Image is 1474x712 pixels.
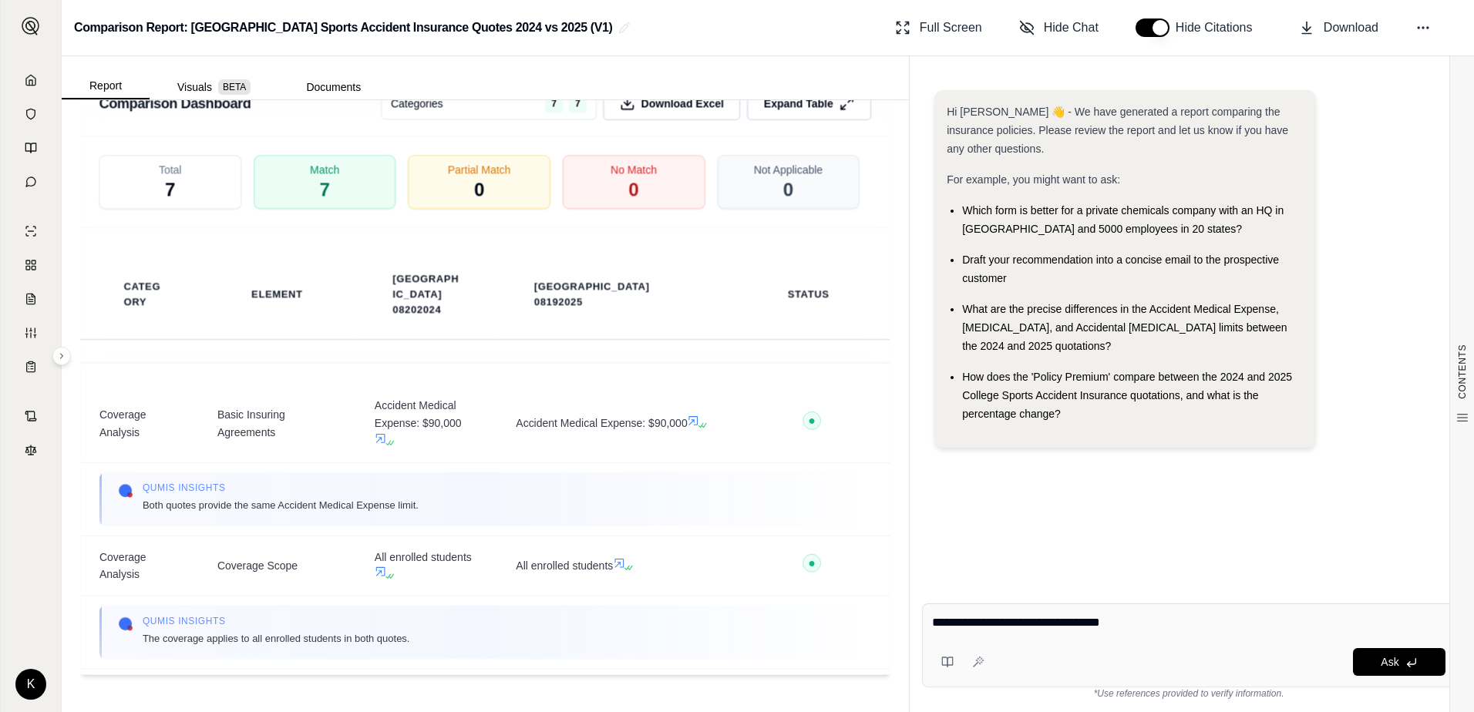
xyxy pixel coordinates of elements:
[922,687,1455,700] div: *Use references provided to verify information.
[516,415,715,432] span: Accident Medical Expense: $90,000
[474,177,484,202] span: 0
[603,86,741,120] button: Download Excel
[233,277,321,311] th: Element
[10,99,52,129] a: Documents Vault
[10,351,52,382] a: Coverage Table
[1353,648,1445,676] button: Ask
[889,12,988,43] button: Full Screen
[142,481,418,493] span: Qumis INSIGHTS
[142,496,418,512] span: Both quotes provide the same Accident Medical Expense limit.
[769,277,848,311] th: Status
[10,133,52,163] a: Prompt Library
[962,204,1284,235] span: Which form is better for a private chemicals company with an HQ in [GEOGRAPHIC_DATA] and 5000 emp...
[374,262,479,327] th: [GEOGRAPHIC_DATA] 08202024
[808,415,816,427] span: ●
[10,435,52,465] a: Legal Search Engine
[10,216,52,247] a: Single Policy
[569,94,587,113] span: 7
[947,106,1288,155] span: Hi [PERSON_NAME] 👋 - We have generated a report comparing the insurance policies. Please review t...
[803,554,821,578] button: ●
[99,89,251,117] h3: Comparison Dashboard
[516,270,715,319] th: [GEOGRAPHIC_DATA] 08192025
[10,284,52,314] a: Claim Coverage
[391,96,443,111] span: Categories
[628,177,638,202] span: 0
[217,405,337,440] span: Basic Insuring Agreements
[448,162,511,177] span: Partial Match
[747,86,872,120] button: Expand Table
[15,669,46,700] div: K
[545,94,563,113] span: 7
[217,557,337,575] span: Coverage Scope
[62,73,150,99] button: Report
[1293,12,1385,43] button: Download
[1381,656,1398,668] span: Ask
[52,347,71,365] button: Expand sidebar
[947,173,1120,186] span: For example, you might want to ask:
[22,17,40,35] img: Expand sidebar
[278,75,389,99] button: Documents
[310,162,339,177] span: Match
[1013,12,1105,43] button: Hide Chat
[10,65,52,96] a: Home
[10,250,52,280] a: Policy Comparisons
[764,96,833,111] span: Expand Table
[117,482,133,498] img: Qumis
[1044,18,1099,37] span: Hide Chat
[105,270,180,319] th: Category
[754,162,823,177] span: Not Applicable
[641,96,724,111] span: Download Excel
[962,303,1287,352] span: What are the precise differences in the Accident Medical Expense, [MEDICAL_DATA], and Accidental ...
[99,548,180,583] span: Coverage Analysis
[962,371,1292,420] span: How does the 'Policy Premium' compare between the 2024 and 2025 College Sports Accident Insurance...
[1176,18,1262,37] span: Hide Citations
[10,166,52,197] a: Chat
[117,616,133,632] img: Qumis
[920,18,982,37] span: Full Screen
[381,87,597,119] button: Categories77
[150,75,278,99] button: Visuals
[319,177,329,202] span: 7
[808,557,816,569] span: ●
[1324,18,1378,37] span: Download
[783,177,793,202] span: 0
[10,401,52,432] a: Contract Analysis
[165,177,175,202] span: 7
[99,405,180,440] span: Coverage Analysis
[803,411,821,435] button: ●
[1456,344,1469,399] span: CONTENTS
[15,11,46,42] button: Expand sidebar
[516,557,715,575] span: All enrolled students
[159,162,182,177] span: Total
[74,14,612,42] h2: Comparison Report: [GEOGRAPHIC_DATA] Sports Accident Insurance Quotes 2024 vs 2025 (V1)
[374,397,479,449] span: Accident Medical Expense: $90,000
[142,615,409,627] span: Qumis INSIGHTS
[10,317,52,348] a: Custom Report
[962,254,1279,284] span: Draft your recommendation into a concise email to the prospective customer
[142,630,409,647] span: The coverage applies to all enrolled students in both quotes.
[611,162,657,177] span: No Match
[218,79,251,95] span: BETA
[374,548,479,583] span: All enrolled students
